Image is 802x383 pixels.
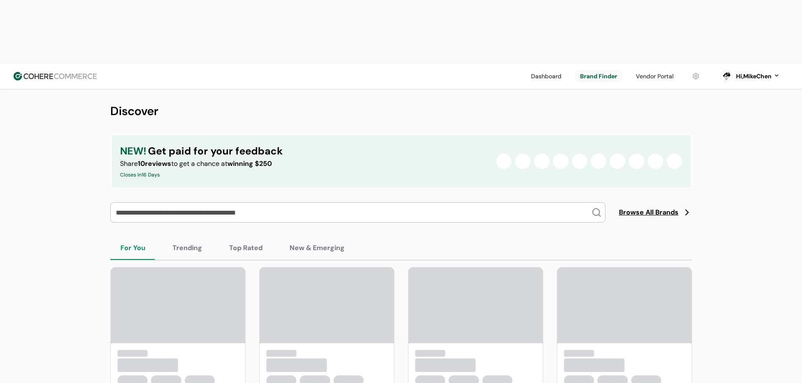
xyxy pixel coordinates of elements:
[148,143,283,159] span: Get paid for your feedback
[14,72,97,80] img: Cohere Logo
[120,159,138,168] span: Share
[227,159,272,168] span: winning $250
[110,103,159,119] span: Discover
[120,143,146,159] span: NEW!
[619,207,692,218] a: Browse All Brands
[736,72,780,81] button: Hi,MikeChen
[138,159,171,168] span: 10 reviews
[162,236,212,260] button: Trending
[171,159,227,168] span: to get a chance at
[219,236,273,260] button: Top Rated
[279,236,355,260] button: New & Emerging
[619,207,679,218] span: Browse All Brands
[736,72,772,81] div: Hi, MikeChen
[110,236,156,260] button: For You
[720,70,733,83] svg: 0 percent
[120,171,283,179] div: Closes in 16 Days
